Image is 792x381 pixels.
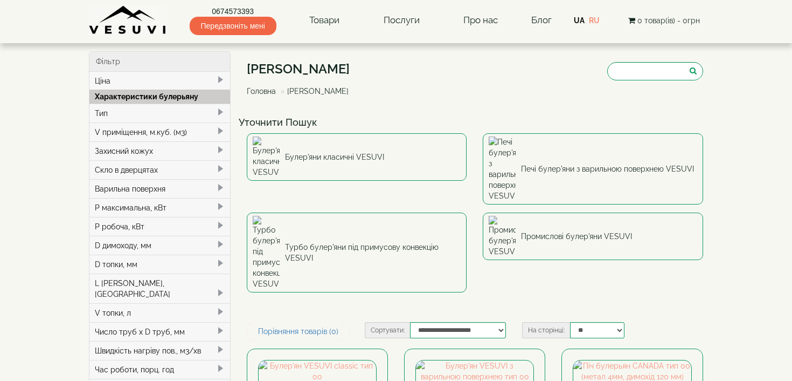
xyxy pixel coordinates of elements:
[589,16,600,25] a: RU
[483,133,703,205] a: Печі булер'яни з варильною поверхнею VESUVI Печі булер'яни з варильною поверхнею VESUVI
[247,322,350,341] a: Порівняння товарів (0)
[89,217,230,236] div: P робоча, кВт
[89,303,230,322] div: V топки, л
[453,8,509,33] a: Про нас
[190,17,276,35] span: Передзвоніть мені
[89,360,230,379] div: Час роботи, порц. год
[489,137,516,201] img: Печі булер'яни з варильною поверхнею VESUVI
[89,322,230,341] div: Число труб x D труб, мм
[89,141,230,160] div: Захисний кожух
[365,322,410,338] label: Сортувати:
[89,179,230,198] div: Варильна поверхня
[278,86,349,97] li: [PERSON_NAME]
[531,15,552,25] a: Блог
[89,104,230,123] div: Тип
[89,160,230,179] div: Скло в дверцятах
[247,213,467,292] a: Турбо булер'яни під примусову конвекцію VESUVI Турбо булер'яни під примусову конвекцію VESUVI
[89,72,230,90] div: Ціна
[574,16,585,25] a: UA
[89,236,230,255] div: D димоходу, мм
[89,5,167,35] img: Завод VESUVI
[253,216,280,289] img: Турбо булер'яни під примусову конвекцію VESUVI
[89,255,230,274] div: D топки, мм
[483,213,703,260] a: Промислові булер'яни VESUVI Промислові булер'яни VESUVI
[522,322,570,338] label: На сторінці:
[298,8,350,33] a: Товари
[625,15,703,26] button: 0 товар(ів) - 0грн
[489,216,516,257] img: Промислові булер'яни VESUVI
[247,87,276,96] a: Головна
[247,62,357,76] h1: [PERSON_NAME]
[89,198,230,217] div: P максимальна, кВт
[89,274,230,303] div: L [PERSON_NAME], [GEOGRAPHIC_DATA]
[190,6,276,17] a: 0674573393
[89,341,230,360] div: Швидкість нагріву пов., м3/хв
[637,16,700,25] span: 0 товар(ів) - 0грн
[89,123,230,141] div: V приміщення, м.куб. (м3)
[89,52,230,72] div: Фільтр
[373,8,430,33] a: Послуги
[89,90,230,104] div: Характеристики булерьяну
[239,117,712,128] h4: Уточнити Пошук
[247,133,467,181] a: Булер'яни класичні VESUVI Булер'яни класичні VESUVI
[253,137,280,178] img: Булер'яни класичні VESUVI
